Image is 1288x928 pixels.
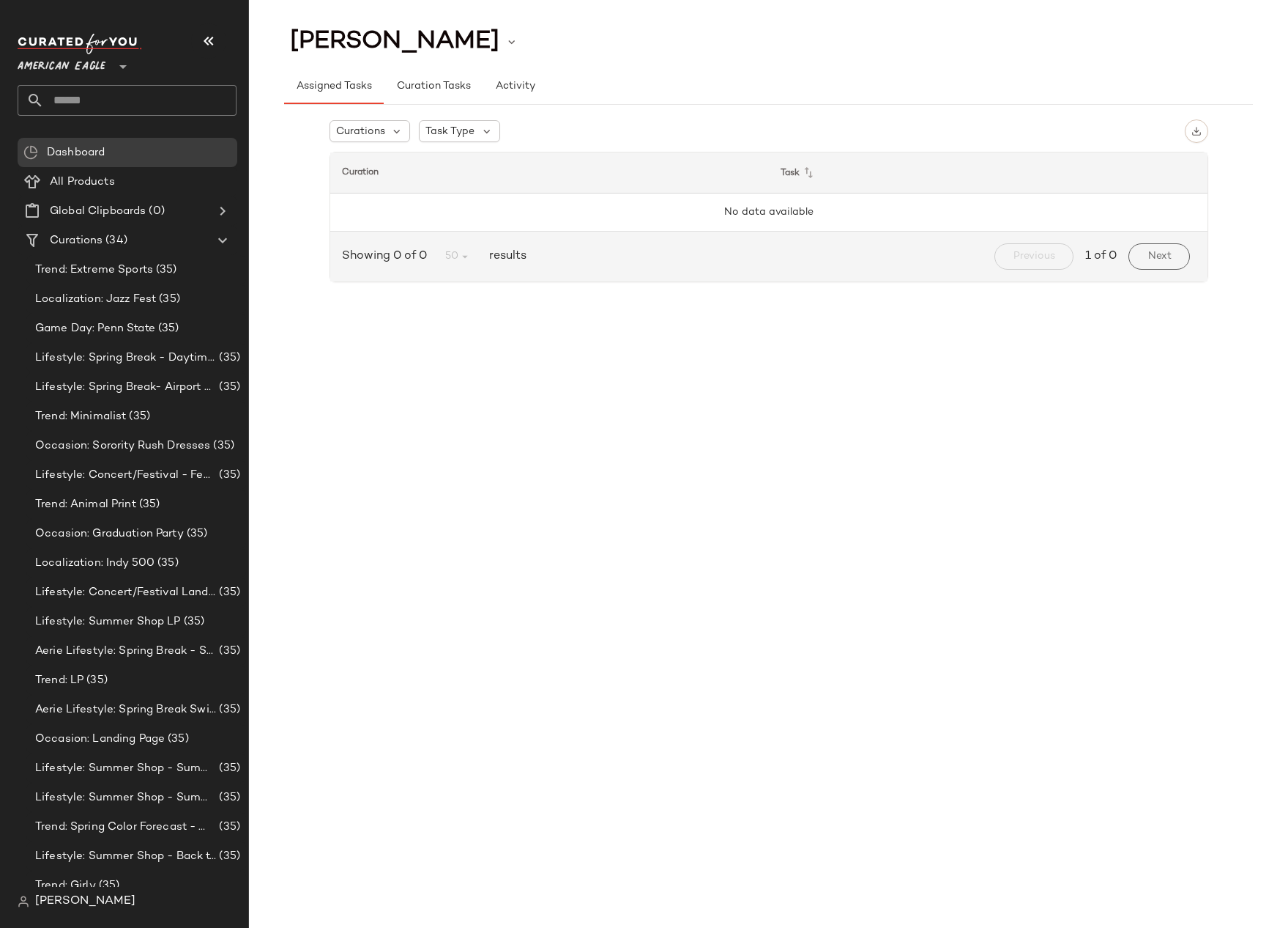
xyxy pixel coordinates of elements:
[184,526,208,542] span: (35)
[23,145,38,160] img: svg%3e
[35,438,210,454] span: Occasion: Sorority Rush Dresses
[336,124,385,139] span: Curations
[35,379,216,396] span: Lifestyle: Spring Break- Airport Style
[153,262,177,279] span: (35)
[18,50,105,76] span: American Eagle
[35,320,155,337] span: Game Day: Penn State
[155,320,179,337] span: (35)
[35,408,126,425] span: Trend: Minimalist
[136,496,160,513] span: (35)
[50,174,115,191] span: All Products
[35,893,135,910] span: [PERSON_NAME]
[50,203,146,220] span: Global Clipboards
[425,124,474,139] span: Task Type
[35,701,216,718] span: Aerie Lifestyle: Spring Break Swimsuits Landing Page
[330,194,1207,232] td: No data available
[216,379,240,396] span: (35)
[35,789,216,806] span: Lifestyle: Summer Shop - Summer Study Sessions
[216,584,240,601] span: (35)
[330,152,769,194] th: Curation
[216,467,240,484] span: (35)
[216,789,240,806] span: (35)
[1191,126,1202,136] img: svg%3e
[210,438,234,454] span: (35)
[156,291,180,308] span: (35)
[35,467,216,484] span: Lifestyle: Concert/Festival - Femme
[35,555,155,572] span: Localization: Indy 500
[35,526,184,542] span: Occasion: Graduation Party
[47,144,105,161] span: Dashboard
[35,614,181,630] span: Lifestyle: Summer Shop LP
[216,760,240,777] span: (35)
[35,262,153,279] span: Trend: Extreme Sports
[35,643,216,660] span: Aerie Lifestyle: Spring Break - Sporty
[35,848,216,865] span: Lifestyle: Summer Shop - Back to School Essentials
[126,408,150,425] span: (35)
[146,203,164,220] span: (0)
[35,672,83,689] span: Trend: LP
[18,34,142,54] img: cfy_white_logo.C9jOOHJF.svg
[216,643,240,660] span: (35)
[1085,248,1117,265] span: 1 of 0
[103,232,127,249] span: (34)
[395,81,470,92] span: Curation Tasks
[165,731,189,748] span: (35)
[35,291,156,308] span: Localization: Jazz Fest
[35,496,136,513] span: Trend: Animal Print
[290,28,499,56] span: [PERSON_NAME]
[495,81,535,92] span: Activity
[155,555,179,572] span: (35)
[1128,243,1189,270] button: Next
[35,350,216,367] span: Lifestyle: Spring Break - Daytime Casual
[342,248,433,265] span: Showing 0 of 0
[296,81,372,92] span: Assigned Tasks
[35,731,165,748] span: Occasion: Landing Page
[216,701,240,718] span: (35)
[1147,251,1171,262] span: Next
[35,877,96,894] span: Trend: Girly
[769,152,1207,194] th: Task
[18,896,29,907] img: svg%3e
[216,848,240,865] span: (35)
[181,614,205,630] span: (35)
[35,760,216,777] span: Lifestyle: Summer Shop - Summer Abroad
[50,232,103,249] span: Curations
[35,819,216,836] span: Trend: Spring Color Forecast - Womens
[483,248,526,265] span: results
[83,672,108,689] span: (35)
[96,877,120,894] span: (35)
[216,350,240,367] span: (35)
[35,584,216,601] span: Lifestyle: Concert/Festival Landing Page
[216,819,240,836] span: (35)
